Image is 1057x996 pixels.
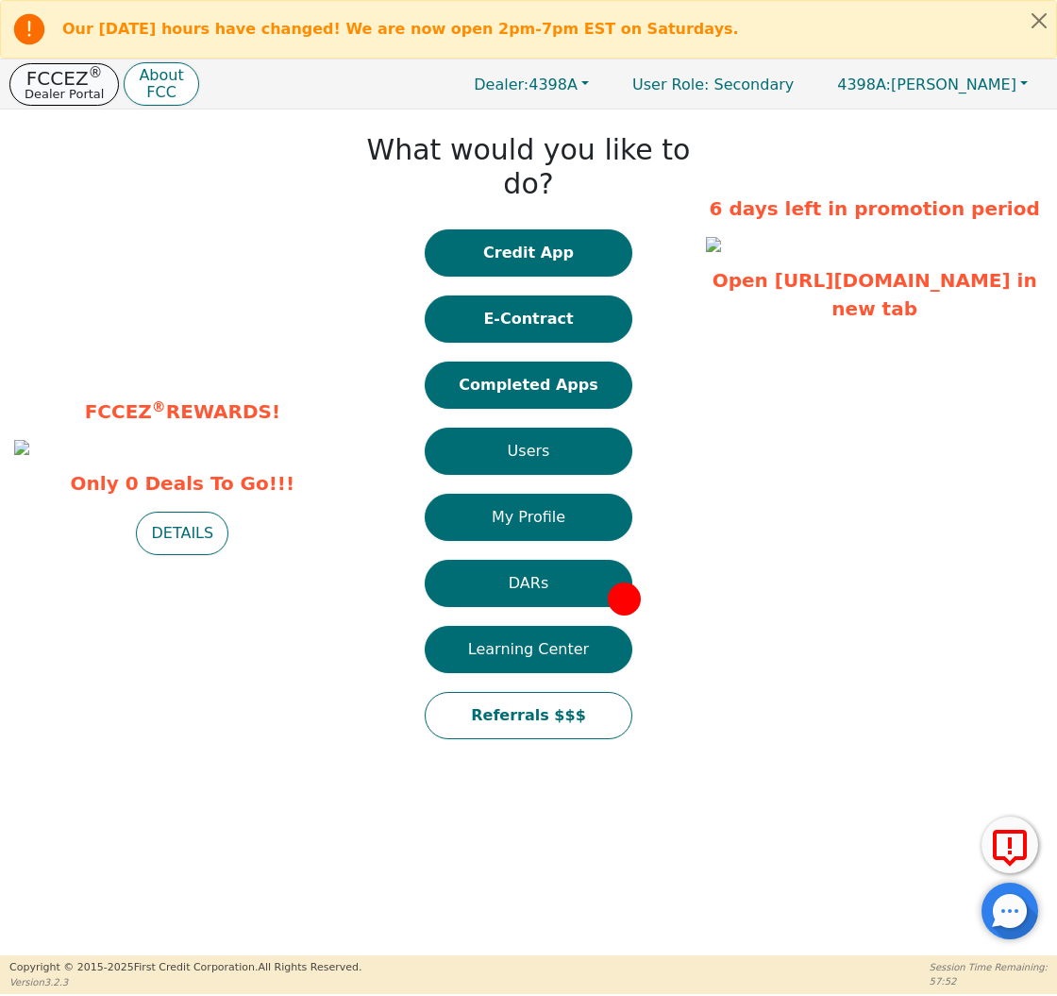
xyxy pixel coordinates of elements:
[713,269,1037,320] a: Open [URL][DOMAIN_NAME] in new tab
[706,237,721,252] img: e64c92cc-49b8-4d64-9cf6-492978cebb76
[9,975,361,989] p: Version 3.2.3
[14,397,351,426] p: FCCEZ REWARDS!
[425,362,632,409] button: Completed Apps
[139,68,183,83] p: About
[25,69,104,88] p: FCCEZ
[361,133,697,201] h1: What would you like to do?
[930,960,1048,974] p: Session Time Remaining:
[837,76,1016,93] span: [PERSON_NAME]
[425,229,632,277] button: Credit App
[136,512,228,555] button: DETAILS
[9,960,361,976] p: Copyright © 2015- 2025 First Credit Corporation.
[706,194,1043,223] p: 6 days left in promotion period
[930,974,1048,988] p: 57:52
[62,20,739,38] b: Our [DATE] hours have changed! We are now open 2pm-7pm EST on Saturdays.
[425,560,632,607] button: DARs
[425,295,632,343] button: E-Contract
[981,817,1038,873] button: Report Error to FCC
[454,70,609,99] button: Dealer:4398A
[124,62,198,107] button: AboutFCC
[425,626,632,673] button: Learning Center
[613,66,813,103] a: User Role: Secondary
[258,961,361,973] span: All Rights Reserved.
[14,469,351,498] span: Only 0 Deals To Go!!!
[152,398,166,415] sup: ®
[139,85,183,100] p: FCC
[14,440,29,455] img: fcce360f-b006-44d8-9724-23dea282309e
[425,692,632,739] button: Referrals $$$
[89,64,103,81] sup: ®
[817,70,1048,99] button: 4398A:[PERSON_NAME]
[613,66,813,103] p: Secondary
[837,76,891,93] span: 4398A:
[632,76,709,93] span: User Role :
[474,76,578,93] span: 4398A
[1022,1,1056,40] button: Close alert
[474,76,528,93] span: Dealer:
[425,494,632,541] button: My Profile
[9,63,119,106] button: FCCEZ®Dealer Portal
[425,428,632,475] button: Users
[25,88,104,100] p: Dealer Portal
